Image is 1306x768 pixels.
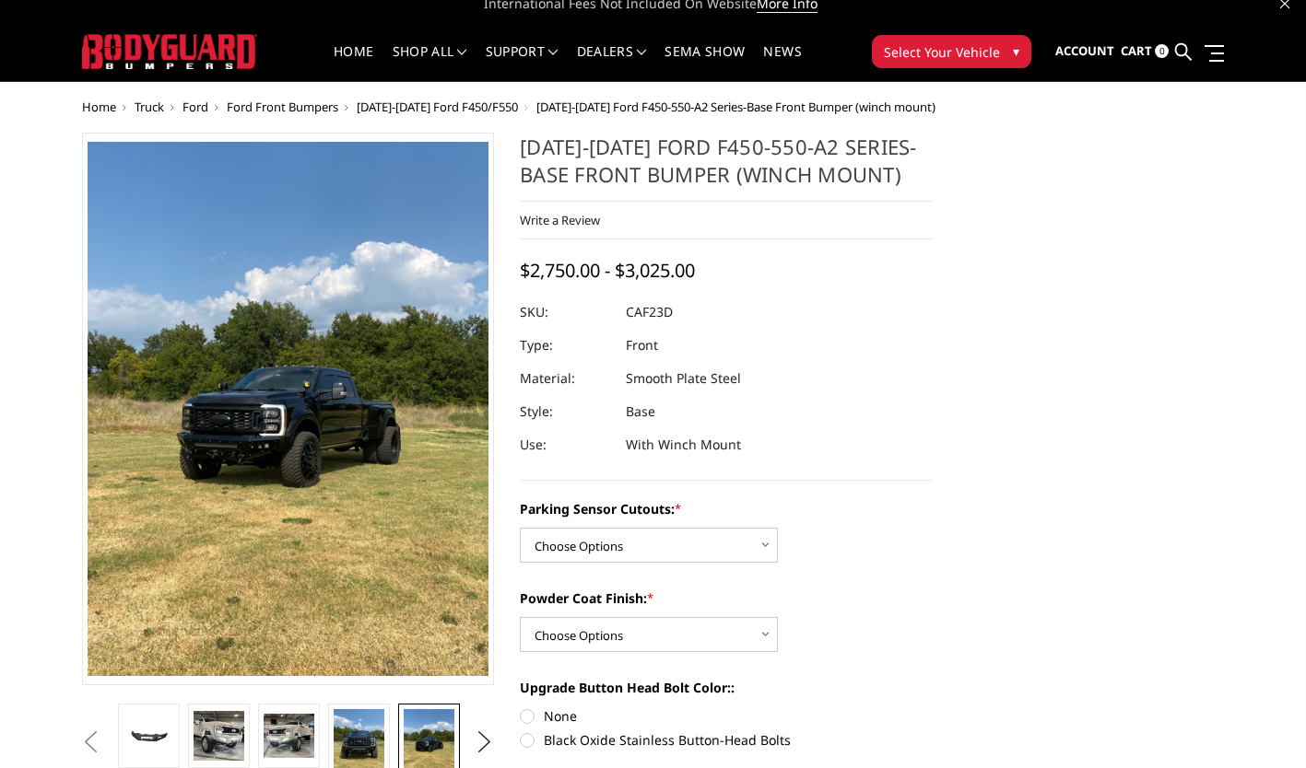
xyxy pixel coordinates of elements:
[520,133,933,202] h1: [DATE]-[DATE] Ford F450-550-A2 Series-Base Front Bumper (winch mount)
[626,362,741,395] dd: Smooth Plate Steel
[135,99,164,115] a: Truck
[1155,44,1169,58] span: 0
[626,395,655,428] dd: Base
[763,45,801,81] a: News
[486,45,559,81] a: Support
[520,212,600,228] a: Write a Review
[520,428,612,461] dt: Use:
[520,296,612,329] dt: SKU:
[124,724,173,747] img: 2023-2025 Ford F450-550-A2 Series-Base Front Bumper (winch mount)
[520,395,612,428] dt: Style:
[520,706,933,726] label: None
[334,45,373,81] a: Home
[872,35,1031,68] button: Select Your Vehicle
[82,34,257,68] img: BODYGUARD BUMPERS
[1055,27,1114,76] a: Account
[626,428,741,461] dd: With Winch Mount
[227,99,338,115] a: Ford Front Bumpers
[82,133,495,685] a: 2023-2025 Ford F450-550-A2 Series-Base Front Bumper (winch mount)
[626,329,658,362] dd: Front
[393,45,467,81] a: shop all
[264,714,313,758] img: 2023-2025 Ford F450-550-A2 Series-Base Front Bumper (winch mount)
[520,588,933,608] label: Powder Coat Finish:
[536,99,935,115] span: [DATE]-[DATE] Ford F450-550-A2 Series-Base Front Bumper (winch mount)
[471,728,499,756] button: Next
[1121,42,1152,59] span: Cart
[520,258,695,283] span: $2,750.00 - $3,025.00
[520,329,612,362] dt: Type:
[82,99,116,115] a: Home
[665,45,745,81] a: SEMA Show
[577,45,647,81] a: Dealers
[626,296,673,329] dd: CAF23D
[77,728,105,756] button: Previous
[884,42,1000,62] span: Select Your Vehicle
[520,499,933,518] label: Parking Sensor Cutouts:
[194,711,243,761] img: 2023-2025 Ford F450-550-A2 Series-Base Front Bumper (winch mount)
[520,730,933,750] label: Black Oxide Stainless Button-Head Bolts
[357,99,518,115] a: [DATE]-[DATE] Ford F450/F550
[520,362,612,395] dt: Material:
[1121,27,1169,76] a: Cart 0
[520,678,933,697] label: Upgrade Button Head Bolt Color::
[182,99,208,115] a: Ford
[1013,41,1019,61] span: ▾
[1055,42,1114,59] span: Account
